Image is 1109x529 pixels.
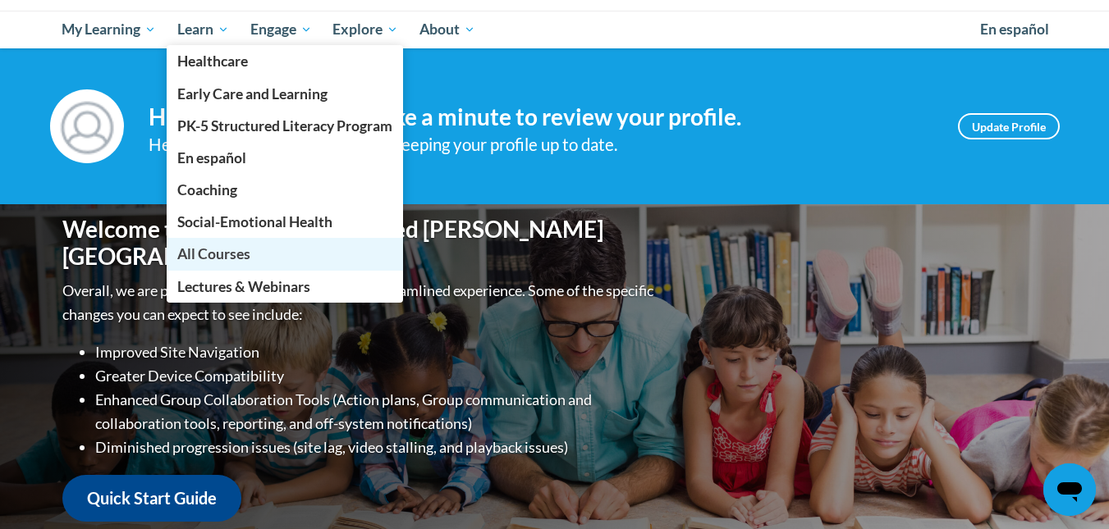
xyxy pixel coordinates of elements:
[177,278,310,295] span: Lectures & Webinars
[167,271,403,303] a: Lectures & Webinars
[62,475,241,522] a: Quick Start Guide
[177,245,250,262] span: All Courses
[167,174,403,206] a: Coaching
[62,279,658,326] p: Overall, we are proud to provide you with a more streamlined experience. Some of the specific cha...
[177,181,237,198] span: Coaching
[332,20,398,39] span: Explore
[240,11,323,48] a: Engage
[149,103,933,131] h4: Hi [PERSON_NAME]! Take a minute to review your profile.
[95,364,658,388] li: Greater Device Compatibility
[52,11,167,48] a: My Learning
[322,11,409,48] a: Explore
[409,11,486,48] a: About
[167,45,403,77] a: Healthcare
[62,20,156,39] span: My Learning
[50,89,124,163] img: Profile Image
[62,216,658,271] h1: Welcome to the new and improved [PERSON_NAME][GEOGRAPHIC_DATA]
[167,78,403,110] a: Early Care and Learning
[95,388,658,436] li: Enhanced Group Collaboration Tools (Action plans, Group communication and collaboration tools, re...
[177,213,332,230] span: Social-Emotional Health
[969,12,1060,47] a: En español
[167,11,240,48] a: Learn
[980,21,1049,38] span: En español
[167,206,403,238] a: Social-Emotional Health
[1043,463,1096,516] iframe: Button to launch messaging window
[958,113,1060,139] a: Update Profile
[177,149,246,166] span: En español
[38,11,1072,48] div: Main menu
[149,131,933,158] div: Help improve your experience by keeping your profile up to date.
[167,238,403,270] a: All Courses
[177,85,328,103] span: Early Care and Learning
[250,20,312,39] span: Engage
[95,436,658,459] li: Diminished progression issues (site lag, video stalling, and playback issues)
[167,110,403,142] a: PK-5 Structured Literacy Program
[177,117,392,135] span: PK-5 Structured Literacy Program
[177,52,248,70] span: Healthcare
[95,340,658,364] li: Improved Site Navigation
[419,20,475,39] span: About
[167,142,403,174] a: En español
[177,20,229,39] span: Learn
